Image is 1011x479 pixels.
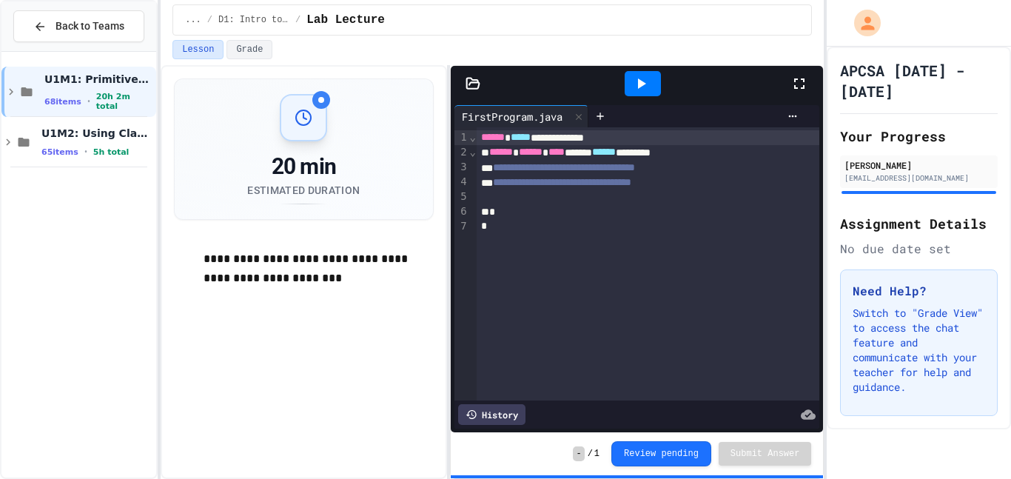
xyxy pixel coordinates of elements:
span: - [573,446,584,461]
div: No due date set [840,240,998,258]
div: FirstProgram.java [454,109,570,124]
span: 1 [594,448,599,460]
div: FirstProgram.java [454,105,588,127]
span: Lab Lecture [306,11,385,29]
span: • [84,146,87,158]
span: Fold line [469,146,477,158]
span: Submit Answer [730,448,800,460]
div: 6 [454,204,469,219]
div: 1 [454,130,469,145]
span: D1: Intro to APCSA [218,14,289,26]
span: 5h total [93,147,130,157]
div: 4 [454,175,469,190]
button: Review pending [611,441,711,466]
span: Back to Teams [56,19,124,34]
div: [EMAIL_ADDRESS][DOMAIN_NAME] [844,172,993,184]
span: 65 items [41,147,78,157]
button: Submit Answer [719,442,812,466]
span: ... [185,14,201,26]
button: Grade [226,40,272,59]
span: • [87,96,90,107]
div: [PERSON_NAME] [844,158,993,172]
div: History [458,404,525,425]
div: 3 [454,160,469,175]
span: Fold line [469,131,477,143]
h2: Your Progress [840,126,998,147]
span: U1M2: Using Classes and Objects [41,127,153,140]
div: Estimated Duration [247,183,360,198]
div: 20 min [247,153,360,180]
span: / [207,14,212,26]
div: 5 [454,190,469,204]
h2: Assignment Details [840,213,998,234]
h1: APCSA [DATE] - [DATE] [840,60,998,101]
button: Lesson [172,40,224,59]
h3: Need Help? [853,282,985,300]
div: 7 [454,219,469,234]
p: Switch to "Grade View" to access the chat feature and communicate with your teacher for help and ... [853,306,985,395]
span: / [588,448,593,460]
div: 2 [454,145,469,160]
span: 20h 2m total [96,92,153,111]
span: / [295,14,300,26]
span: 68 items [44,97,81,107]
div: My Account [839,6,884,40]
span: U1M1: Primitives, Variables, Basic I/O [44,73,153,86]
button: Back to Teams [13,10,144,42]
